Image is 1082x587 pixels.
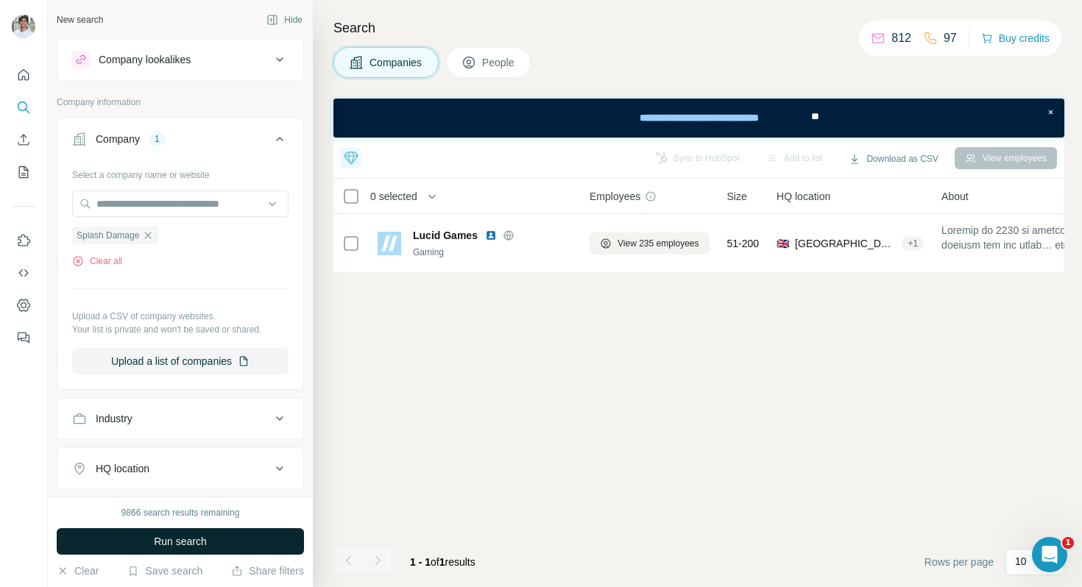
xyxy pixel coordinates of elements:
span: Lucid Games [413,228,478,243]
h4: Search [333,18,1064,38]
button: Upload a list of companies [72,348,289,374]
button: Clear [57,563,99,578]
span: People [482,55,516,70]
button: Save search [127,563,202,578]
span: 51-200 [727,236,760,251]
button: Dashboard [12,292,35,319]
button: Company1 [57,121,303,163]
img: LinkedIn logo [485,230,497,241]
span: Rows per page [924,555,994,569]
p: 10 [1015,554,1027,569]
img: Logo of Lucid Games [378,232,401,255]
span: Employees [590,189,640,204]
button: Run search [57,528,304,555]
iframe: Banner [333,99,1064,138]
button: Feedback [12,324,35,351]
div: Gaming [413,246,572,259]
div: HQ location [96,461,149,476]
span: of [431,556,439,568]
button: Hide [256,9,313,31]
p: Your list is private and won't be saved or shared. [72,323,289,336]
p: Upload a CSV of company websites. [72,310,289,323]
button: Enrich CSV [12,127,35,153]
div: Company lookalikes [99,52,191,67]
button: Buy credits [981,28,1050,49]
span: 1 - 1 [410,556,431,568]
span: Splash Damage [77,229,139,242]
button: Search [12,94,35,121]
iframe: Intercom live chat [1032,537,1067,572]
span: Run search [154,534,207,549]
button: Download as CSV [838,148,948,170]
div: 1 [149,132,166,146]
span: HQ location [777,189,830,204]
span: results [410,556,475,568]
div: 9866 search results remaining [121,506,240,519]
span: 🇬🇧 [777,236,789,251]
span: View 235 employees [618,237,699,250]
div: Select a company name or website [72,163,289,182]
span: Companies [369,55,423,70]
button: View 235 employees [590,232,710,255]
span: Size [727,189,747,204]
button: Share filters [231,563,304,578]
button: Use Surfe on LinkedIn [12,227,35,254]
span: [GEOGRAPHIC_DATA], [GEOGRAPHIC_DATA] [795,236,896,251]
button: Use Surfe API [12,260,35,286]
div: Company [96,132,140,146]
p: 812 [891,29,911,47]
span: About [941,189,969,204]
div: Industry [96,411,132,426]
button: HQ location [57,451,303,486]
button: Quick start [12,62,35,88]
img: Avatar [12,15,35,38]
button: Clear all [72,255,122,268]
span: 1 [1062,537,1074,549]
span: 1 [439,556,445,568]
div: New search [57,13,103,26]
div: + 1 [902,237,924,250]
span: 0 selected [370,189,417,204]
button: Industry [57,401,303,436]
button: My lists [12,159,35,185]
p: Company information [57,96,304,109]
button: Company lookalikes [57,42,303,77]
p: 97 [944,29,957,47]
